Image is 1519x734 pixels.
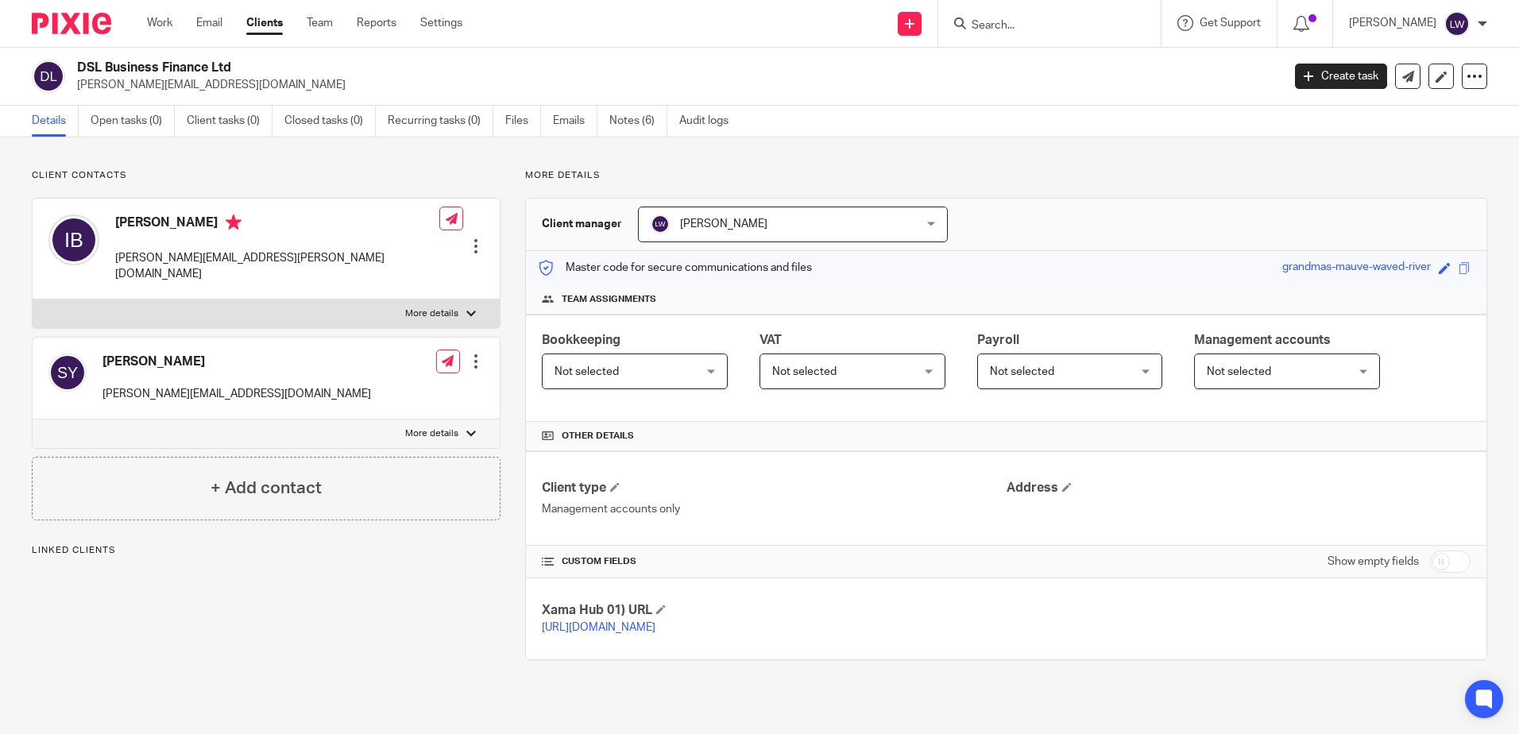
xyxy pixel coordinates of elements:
a: Settings [420,15,462,31]
span: VAT [759,334,782,346]
a: [URL][DOMAIN_NAME] [542,622,655,633]
h4: CUSTOM FIELDS [542,555,1006,568]
p: Client contacts [32,169,501,182]
a: Files [505,106,541,137]
h4: Client type [542,480,1006,496]
span: Team assignments [562,293,656,306]
a: Audit logs [679,106,740,137]
span: Other details [562,430,634,442]
span: Not selected [1207,366,1271,377]
a: Emails [553,106,597,137]
h4: [PERSON_NAME] [102,353,371,370]
span: Not selected [772,366,837,377]
a: Notes (6) [609,106,667,137]
span: [PERSON_NAME] [680,218,767,230]
img: Pixie [32,13,111,34]
span: Get Support [1200,17,1261,29]
p: Management accounts only [542,501,1006,517]
span: Bookkeeping [542,334,620,346]
img: svg%3E [32,60,65,93]
h4: Xama Hub 01) URL [542,602,1006,619]
a: Recurring tasks (0) [388,106,493,137]
a: Clients [246,15,283,31]
p: [PERSON_NAME][EMAIL_ADDRESS][PERSON_NAME][DOMAIN_NAME] [115,250,439,283]
a: Client tasks (0) [187,106,272,137]
span: Not selected [555,366,619,377]
a: Open tasks (0) [91,106,175,137]
input: Search [970,19,1113,33]
p: Master code for secure communications and files [538,260,812,276]
a: Email [196,15,222,31]
p: [PERSON_NAME] [1349,15,1436,31]
label: Show empty fields [1328,554,1419,570]
a: Closed tasks (0) [284,106,376,137]
p: More details [405,307,458,320]
h3: Client manager [542,216,622,232]
img: svg%3E [651,214,670,234]
h4: Address [1007,480,1471,496]
p: More details [525,169,1487,182]
a: Reports [357,15,396,31]
h2: DSL Business Finance Ltd [77,60,1032,76]
img: svg%3E [1444,11,1470,37]
h4: + Add contact [211,476,322,500]
a: Details [32,106,79,137]
span: Payroll [977,334,1019,346]
h4: [PERSON_NAME] [115,214,439,234]
a: Team [307,15,333,31]
img: svg%3E [48,353,87,392]
a: Create task [1295,64,1387,89]
img: svg%3E [48,214,99,265]
p: [PERSON_NAME][EMAIL_ADDRESS][DOMAIN_NAME] [77,77,1271,93]
p: More details [405,427,458,440]
a: Work [147,15,172,31]
span: Management accounts [1194,334,1331,346]
div: grandmas-mauve-waved-river [1282,259,1431,277]
i: Primary [226,214,242,230]
p: [PERSON_NAME][EMAIL_ADDRESS][DOMAIN_NAME] [102,386,371,402]
span: Not selected [990,366,1054,377]
p: Linked clients [32,544,501,557]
